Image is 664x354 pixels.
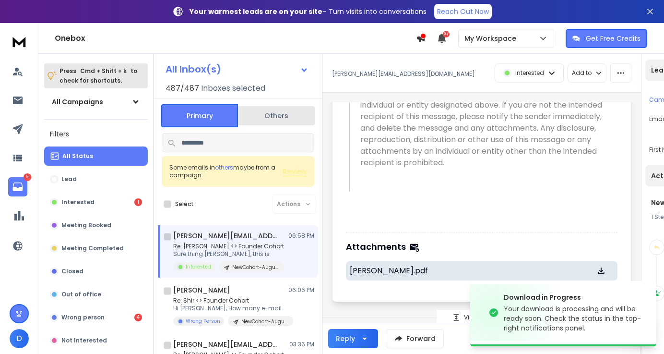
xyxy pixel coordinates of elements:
[44,92,148,111] button: All Campaigns
[61,221,111,229] p: Meeting Booked
[173,285,230,295] h1: [PERSON_NAME]
[586,34,640,43] p: Get Free Credits
[288,286,314,294] p: 06:06 PM
[190,7,427,16] p: – Turn visits into conversations
[241,318,287,325] p: NewCohort-August
[166,64,221,74] h1: All Inbox(s)
[283,167,307,176] button: Review
[79,65,128,76] span: Cmd + Shift + k
[350,265,566,277] p: [PERSON_NAME].pdf
[61,291,101,298] p: Out of office
[61,337,107,344] p: Not Interested
[504,304,645,333] div: Your download is processing and will be ready soon. Check the status in the top-right notificatio...
[61,314,105,321] p: Wrong person
[59,66,137,85] p: Press to check for shortcuts.
[332,70,475,78] p: [PERSON_NAME][EMAIL_ADDRESS][DOMAIN_NAME]
[386,329,444,348] button: Forward
[8,177,27,196] a: 5
[24,173,31,181] p: 5
[173,243,284,250] p: Re: [PERSON_NAME] <> Founder Cohort
[61,244,124,252] p: Meeting Completed
[44,285,148,304] button: Out of office
[44,308,148,327] button: Wrong person4
[190,7,322,16] strong: Your warmest leads are on your site
[44,146,148,166] button: All Status
[232,264,278,271] p: NewCohort-August
[10,329,29,348] button: D
[566,29,647,48] button: Get Free Credits
[44,170,148,189] button: Lead
[288,232,314,240] p: 06:58 PM
[173,340,279,349] h1: [PERSON_NAME][EMAIL_ADDRESS]
[134,198,142,206] div: 1
[161,104,238,127] button: Primary
[515,69,544,77] p: Interested
[44,193,148,212] button: Interested1
[289,341,314,348] p: 03:36 PM
[360,65,608,168] span: This message (including any attachments) may contain confidential, proprietary, privileged and/or...
[346,240,406,254] h1: Attachments
[55,33,416,44] h1: Onebox
[61,268,83,275] p: Closed
[328,329,378,348] button: Reply
[173,305,288,312] p: Hi [PERSON_NAME], How many e-mail
[166,83,199,94] span: 487 / 487
[215,163,233,171] span: others
[169,164,283,179] div: Some emails in maybe from a campaign
[434,4,492,19] a: Reach Out Now
[44,239,148,258] button: Meeting Completed
[175,200,194,208] label: Select
[443,31,450,37] span: 27
[44,127,148,141] h3: Filters
[173,250,284,258] p: Sure thing [PERSON_NAME], this is
[44,262,148,281] button: Closed
[173,231,279,241] h1: [PERSON_NAME][EMAIL_ADDRESS][DOMAIN_NAME]
[62,152,93,160] p: All Status
[61,198,95,206] p: Interested
[201,83,265,94] h3: Inboxes selected
[504,293,645,302] div: Download in Progress
[158,60,316,79] button: All Inbox(s)
[173,297,288,305] p: Re: Shir <> Founder Cohort
[134,314,142,321] div: 4
[572,69,592,77] p: Add to
[44,331,148,350] button: Not Interested
[336,334,355,343] div: Reply
[61,175,77,183] p: Lead
[464,34,520,43] p: My Workspace
[52,97,103,107] h1: All Campaigns
[44,216,148,235] button: Meeting Booked
[437,7,489,16] p: Reach Out Now
[10,33,29,50] img: logo
[186,317,220,325] p: Wrong Person
[186,263,211,270] p: Interested
[470,284,566,342] img: image
[238,105,315,126] button: Others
